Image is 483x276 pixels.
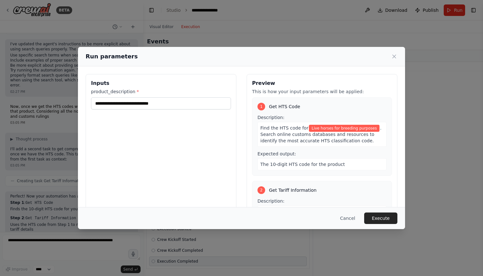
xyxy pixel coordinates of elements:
span: . Search online customs databases and resources to identify the most accurate HTS classification ... [260,125,381,143]
h3: Preview [252,79,392,87]
label: product_description [91,88,231,95]
span: Description: [257,198,284,204]
button: Execute [364,213,397,224]
span: Variable: product_description [309,125,379,132]
span: Expected output: [257,151,296,156]
h3: Inputs [91,79,231,87]
span: Get HTS Code [269,103,300,110]
span: Description: [257,115,284,120]
span: Get Tariff Information [269,187,317,193]
h2: Run parameters [86,52,138,61]
span: Find the HTS code for [260,125,308,131]
p: This is how your input parameters will be applied: [252,88,392,95]
div: 2 [257,186,265,194]
button: Cancel [335,213,360,224]
span: The 10-digit HTS code for the product [260,162,345,167]
div: 1 [257,103,265,110]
